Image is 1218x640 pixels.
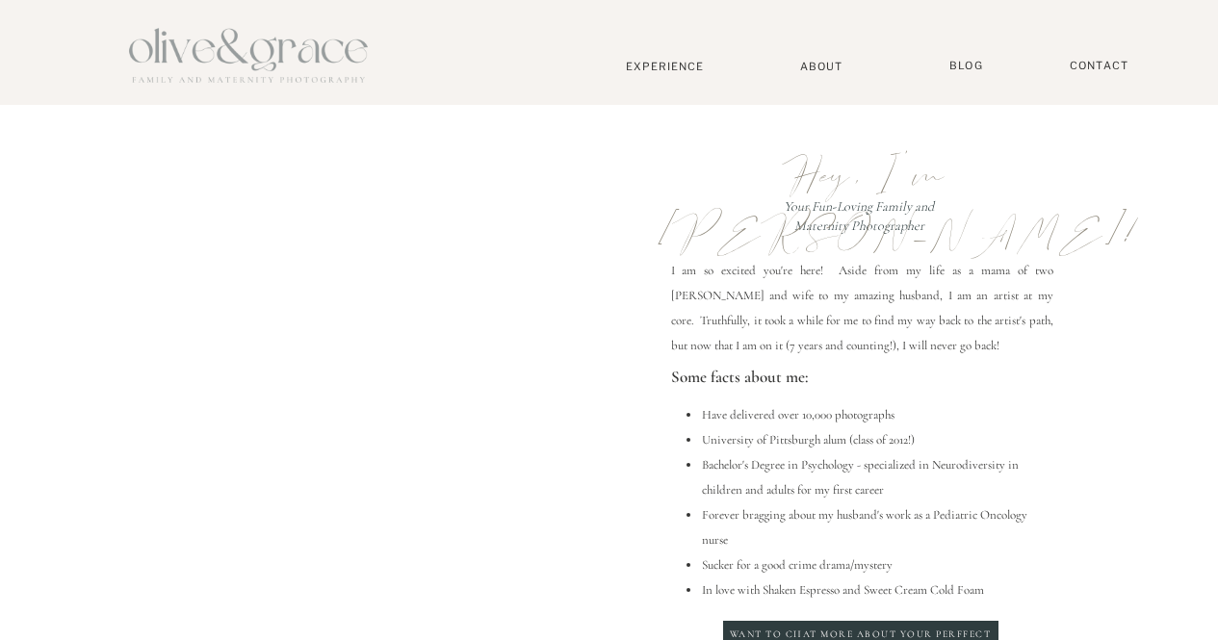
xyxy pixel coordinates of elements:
li: Bachelor's Degree in Psychology - specialized in Neurodiversity in children and adults for my fir... [701,452,1053,502]
a: BLOG [943,59,991,73]
li: University of Pittsburgh alum (class of 2012!) [701,427,1053,452]
li: Sucker for a good crime drama/mystery [701,552,1053,577]
p: I am so excited you're here! Aside from my life as a mama of two [PERSON_NAME] and wife to my ama... [671,258,1053,356]
a: Contact [1061,59,1138,73]
li: Have delivered over 10,000 photographs [701,402,1053,427]
li: Forever bragging about my husband's work as a Pediatric Oncology nurse [701,502,1053,552]
li: In love with Shaken Espresso and Sweet Cream Cold Foam [701,577,1053,602]
p: Some facts about me: [671,361,1055,394]
a: About [792,60,851,72]
p: Hey, I'm [PERSON_NAME]! [654,145,1073,207]
a: Experience [602,60,729,73]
